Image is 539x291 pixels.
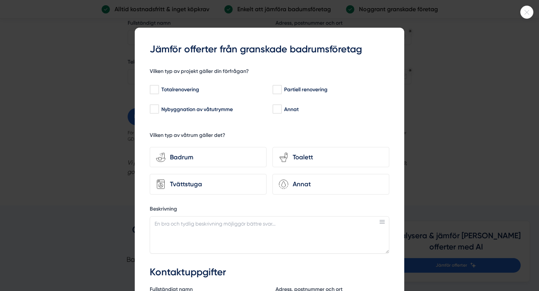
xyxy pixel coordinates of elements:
[272,86,281,94] input: Partiell renovering
[150,205,389,215] label: Beskrivning
[150,105,158,113] input: Nybyggnation av våtutrymme
[150,266,389,279] h3: Kontaktuppgifter
[272,105,281,113] input: Annat
[150,68,249,77] h5: Vilken typ av projekt gäller din förfrågan?
[150,132,225,141] h5: Vilken typ av våtrum gäller det?
[150,43,389,56] h3: Jämför offerter från granskade badrumsföretag
[150,86,158,94] input: Totalrenovering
